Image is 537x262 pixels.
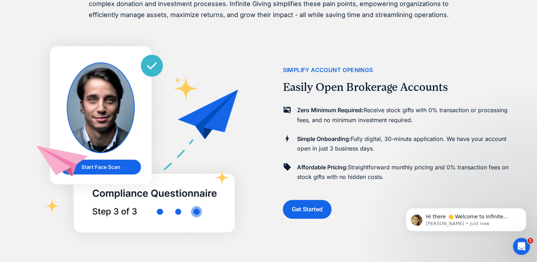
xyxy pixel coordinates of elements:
[283,81,448,94] h2: Easily Open Brokerage Accounts
[297,105,510,125] p: Receive stock gifts with 0% transaction or processing fees, and no minimum investment required.
[297,107,363,114] strong: Zero Minimum Required:
[395,193,537,243] iframe: Intercom notifications message
[283,200,331,219] a: Get Started
[297,164,348,171] strong: Affordable Pricing:
[283,65,373,75] div: simplify account openings
[297,135,351,142] strong: Simple Onboarding:
[297,163,510,182] p: Straightforward monthly pricing and 0% transaction fees on stock gifts with no hidden costs.
[513,238,530,255] iframe: Intercom live chat
[527,238,533,244] span: 1
[297,134,510,153] p: Fully digital, 30-minute application. We have your account open in just 3 business days.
